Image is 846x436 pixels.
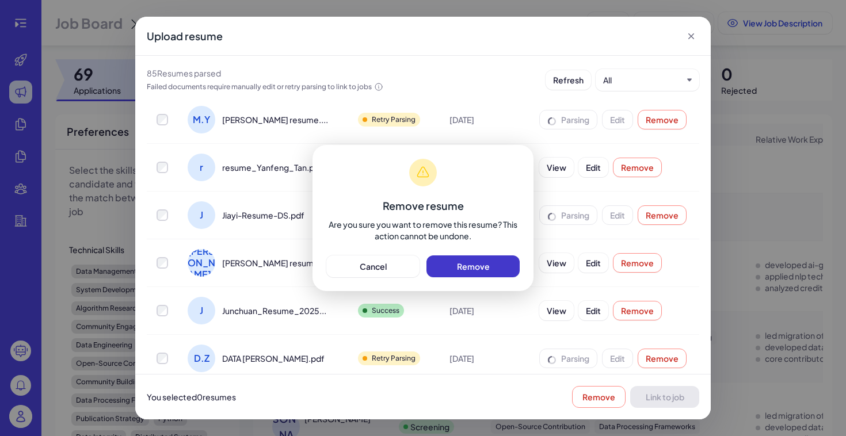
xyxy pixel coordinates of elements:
span: Cancel [360,261,387,271]
div: Remove resume [383,198,464,214]
button: Remove [426,255,520,277]
div: Are you sure you want to remove this resume? This action cannot be undone. [326,219,520,242]
span: Remove [457,261,490,271]
button: Cancel [326,255,420,277]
